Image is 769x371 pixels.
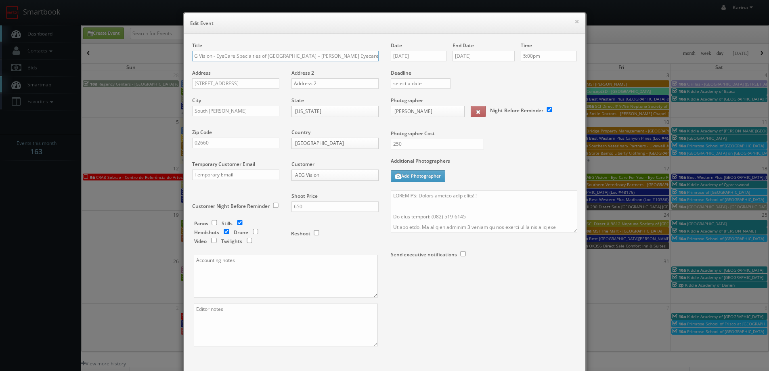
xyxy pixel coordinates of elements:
span: [GEOGRAPHIC_DATA] [295,138,368,149]
label: Temporary Customer Email [192,161,255,168]
label: Send executive notifications [391,251,457,258]
button: Add Photographer [391,170,445,182]
label: Panos [194,220,208,227]
input: Address 2 [291,78,379,89]
label: Address 2 [291,69,314,76]
label: State [291,97,304,104]
label: Zip Code [192,129,212,136]
label: Title [192,42,202,49]
label: Video [194,238,207,245]
input: City [192,106,279,116]
label: Stills [222,220,233,227]
label: Date [391,42,402,49]
a: AEG Vision [291,170,379,181]
label: Drone [234,229,248,236]
label: Time [521,42,532,49]
a: [US_STATE] [291,106,379,117]
label: End Date [453,42,474,49]
span: AEG Vision [295,170,368,180]
label: Deadline [385,69,583,76]
input: Photographer Cost [391,139,484,149]
a: [PERSON_NAME] [391,106,465,117]
span: [PERSON_NAME] [394,106,454,117]
input: Shoot Price [291,201,379,212]
input: Title [192,51,379,61]
input: Temporary Email [192,170,279,180]
label: Country [291,129,310,136]
label: Address [192,69,211,76]
input: select a date [391,78,451,89]
button: × [574,19,579,24]
a: [GEOGRAPHIC_DATA] [291,138,379,149]
label: Customer Night Before Reminder [192,203,270,210]
span: [US_STATE] [295,106,368,117]
label: Twilights [221,238,242,245]
input: Select a date [453,51,515,61]
input: Address [192,78,279,89]
h6: Edit Event [190,19,579,27]
label: Customer [291,161,314,168]
label: Reshoot [291,230,310,237]
label: Night Before Reminder [490,107,543,114]
label: Photographer Cost [385,130,583,137]
input: Select a date [391,51,447,61]
label: City [192,97,201,104]
label: Additional Photographers [391,157,577,168]
input: Zip Code [192,138,279,148]
label: Photographer [391,97,423,104]
label: Headshots [194,229,219,236]
label: Shoot Price [291,193,318,199]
